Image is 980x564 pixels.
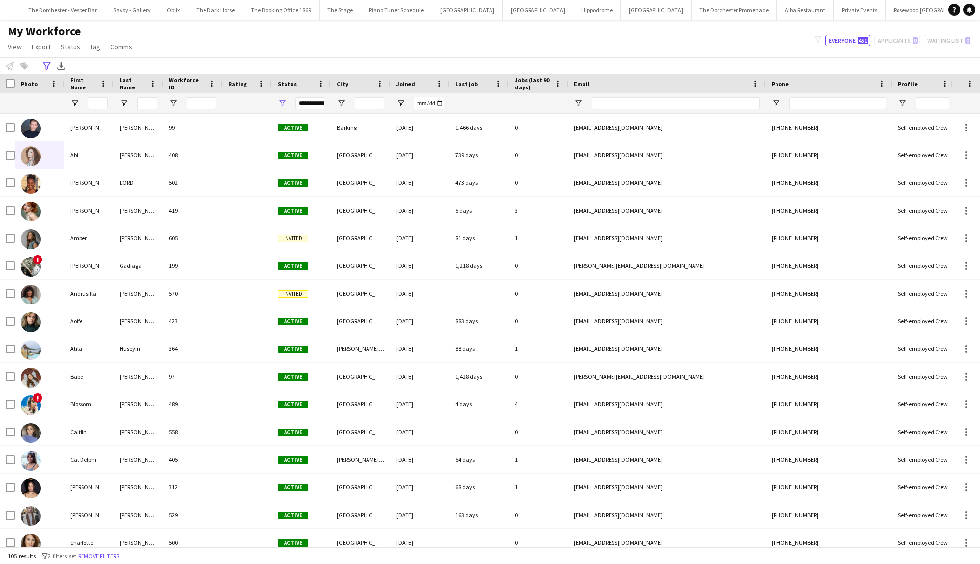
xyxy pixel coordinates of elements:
[278,346,308,353] span: Active
[64,529,114,556] div: charlotte
[8,43,22,51] span: View
[64,252,114,279] div: [PERSON_NAME]
[892,363,955,390] div: Self-employed Crew
[163,335,222,362] div: 364
[331,529,390,556] div: [GEOGRAPHIC_DATA]
[509,363,568,390] div: 0
[331,252,390,279] div: [GEOGRAPHIC_DATA]
[278,207,308,215] span: Active
[789,97,886,109] input: Phone Filter Input
[396,80,415,87] span: Joined
[568,141,766,169] div: [EMAIL_ADDRESS][DOMAIN_NAME]
[892,141,955,169] div: Self-employed Crew
[278,456,308,464] span: Active
[114,335,163,362] div: Huseyin
[21,395,41,415] img: Blossom Caldarone
[568,252,766,279] div: [PERSON_NAME][EMAIL_ADDRESS][DOMAIN_NAME]
[568,307,766,335] div: [EMAIL_ADDRESS][DOMAIN_NAME]
[320,0,361,20] button: The Stage
[64,197,114,224] div: [PERSON_NAME]
[228,80,247,87] span: Rating
[892,224,955,252] div: Self-employed Crew
[169,99,178,108] button: Open Filter Menu
[33,255,42,264] span: !
[766,418,892,445] div: [PHONE_NUMBER]
[163,529,222,556] div: 500
[163,474,222,501] div: 312
[278,290,308,298] span: Invited
[21,423,41,443] img: Caitlin Laing
[449,169,509,196] div: 473 days
[568,418,766,445] div: [EMAIL_ADDRESS][DOMAIN_NAME]
[159,0,188,20] button: Oblix
[509,224,568,252] div: 1
[57,41,84,53] a: Status
[621,0,692,20] button: [GEOGRAPHIC_DATA]
[105,0,159,20] button: Savoy - Gallery
[766,529,892,556] div: [PHONE_NUMBER]
[766,335,892,362] div: [PHONE_NUMBER]
[825,35,870,46] button: Everyone451
[21,312,41,332] img: Aoife O’Donovan
[21,451,41,471] img: Cat Delphi Wright
[21,340,41,360] img: Atila Huseyin
[892,418,955,445] div: Self-employed Crew
[568,501,766,528] div: [EMAIL_ADDRESS][DOMAIN_NAME]
[892,169,955,196] div: Self-employed Crew
[278,124,308,131] span: Active
[163,418,222,445] div: 558
[515,76,550,91] span: Jobs (last 90 days)
[110,43,132,51] span: Comms
[509,141,568,169] div: 0
[187,97,216,109] input: Workforce ID Filter Input
[114,363,163,390] div: [PERSON_NAME]
[114,390,163,418] div: [PERSON_NAME]
[568,280,766,307] div: [EMAIL_ADDRESS][DOMAIN_NAME]
[766,114,892,141] div: [PHONE_NUMBER]
[331,418,390,445] div: [GEOGRAPHIC_DATA]
[64,363,114,390] div: Babé
[390,307,449,335] div: [DATE]
[114,280,163,307] div: [PERSON_NAME]
[390,446,449,473] div: [DATE]
[278,373,308,381] span: Active
[64,280,114,307] div: Andrusilla
[114,197,163,224] div: [PERSON_NAME]
[337,99,346,108] button: Open Filter Menu
[568,390,766,418] div: [EMAIL_ADDRESS][DOMAIN_NAME]
[509,418,568,445] div: 0
[90,43,100,51] span: Tag
[390,169,449,196] div: [DATE]
[390,335,449,362] div: [DATE]
[568,446,766,473] div: [EMAIL_ADDRESS][DOMAIN_NAME]
[76,551,121,562] button: Remove filters
[449,252,509,279] div: 1,218 days
[163,197,222,224] div: 419
[278,429,308,436] span: Active
[449,363,509,390] div: 1,428 days
[916,97,949,109] input: Profile Filter Input
[892,529,955,556] div: Self-employed Crew
[390,280,449,307] div: [DATE]
[64,141,114,169] div: Abi
[574,80,590,87] span: Email
[21,478,41,498] img: Celine Love Newkirk Asher
[163,390,222,418] div: 489
[766,141,892,169] div: [PHONE_NUMBER]
[331,169,390,196] div: [GEOGRAPHIC_DATA]
[568,169,766,196] div: [EMAIL_ADDRESS][DOMAIN_NAME]
[243,0,320,20] button: The Booking Office 1869
[390,363,449,390] div: [DATE]
[114,446,163,473] div: [PERSON_NAME]
[137,97,157,109] input: Last Name Filter Input
[163,114,222,141] div: 99
[592,97,760,109] input: Email Filter Input
[331,474,390,501] div: [GEOGRAPHIC_DATA]
[70,99,79,108] button: Open Filter Menu
[449,141,509,169] div: 739 days
[449,501,509,528] div: 163 days
[114,474,163,501] div: [PERSON_NAME]
[390,141,449,169] div: [DATE]
[86,41,104,53] a: Tag
[390,474,449,501] div: [DATE]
